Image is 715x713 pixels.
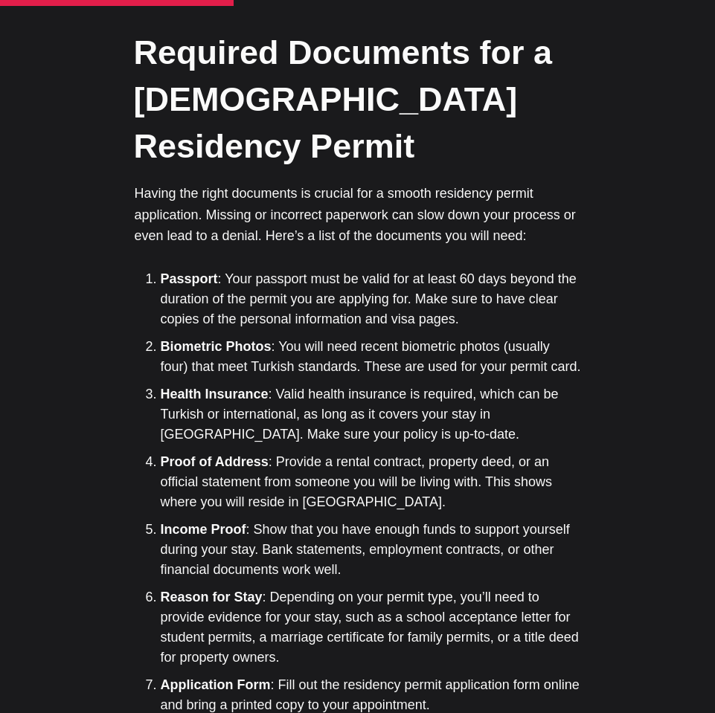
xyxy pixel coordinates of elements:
[135,183,581,247] p: Having the right documents is crucial for a smooth residency permit application. Missing or incor...
[161,271,218,286] strong: Passport
[161,384,581,445] li: : Valid health insurance is required, which can be Turkish or international, as long as it covers...
[134,29,580,170] h2: Required Documents for a [DEMOGRAPHIC_DATA] Residency Permit
[161,269,581,329] li: : Your passport must be valid for at least 60 days beyond the duration of the permit you are appl...
[161,520,581,580] li: : Show that you have enough funds to support yourself during your stay. Bank statements, employme...
[161,452,581,512] li: : Provide a rental contract, property deed, or an official statement from someone you will be liv...
[161,337,581,377] li: : You will need recent biometric photos (usually four) that meet Turkish standards. These are use...
[161,677,271,692] strong: Application Form
[161,387,269,401] strong: Health Insurance
[161,339,272,354] strong: Biometric Photos
[161,522,246,537] strong: Income Proof
[161,590,263,604] strong: Reason for Stay
[161,587,581,668] li: : Depending on your permit type, you’ll need to provide evidence for your stay, such as a school ...
[161,454,269,469] strong: Proof of Address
